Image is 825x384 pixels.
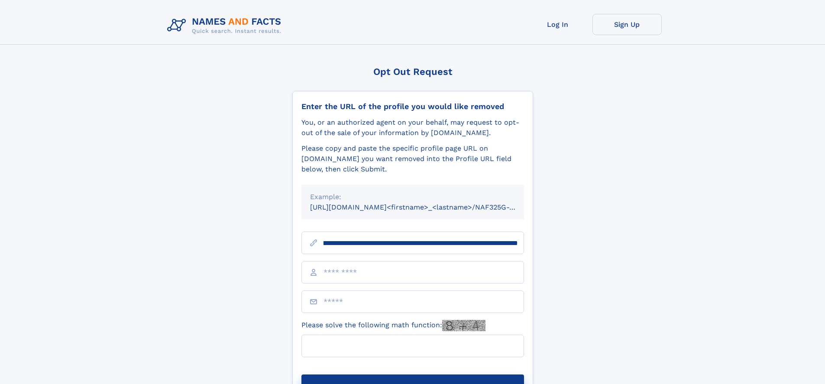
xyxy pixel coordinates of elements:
[310,203,540,211] small: [URL][DOMAIN_NAME]<firstname>_<lastname>/NAF325G-xxxxxxxx
[301,320,485,331] label: Please solve the following math function:
[301,143,524,174] div: Please copy and paste the specific profile page URL on [DOMAIN_NAME] you want removed into the Pr...
[523,14,592,35] a: Log In
[301,102,524,111] div: Enter the URL of the profile you would like removed
[164,14,288,37] img: Logo Names and Facts
[592,14,662,35] a: Sign Up
[310,192,515,202] div: Example:
[301,117,524,138] div: You, or an authorized agent on your behalf, may request to opt-out of the sale of your informatio...
[292,66,533,77] div: Opt Out Request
